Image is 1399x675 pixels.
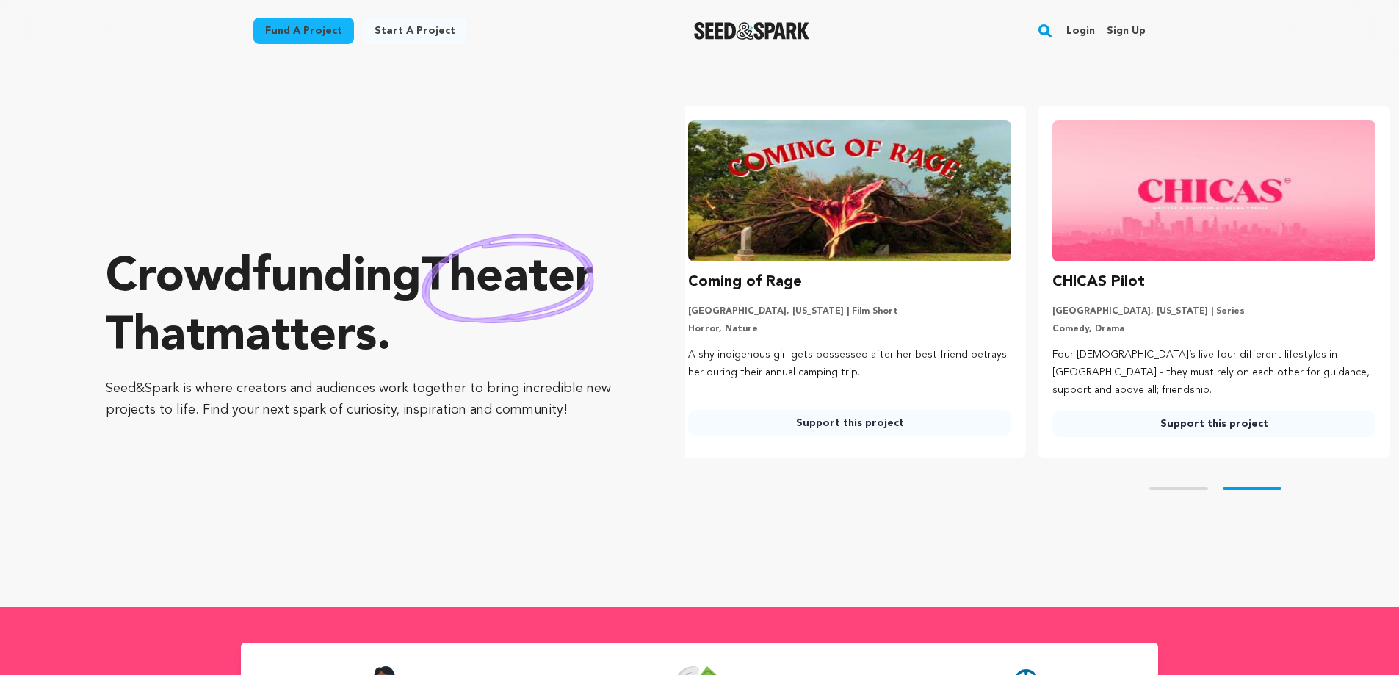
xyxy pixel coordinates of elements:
img: hand sketched image [422,234,594,322]
a: Support this project [688,410,1011,436]
h3: Coming of Rage [688,270,802,294]
p: Comedy, Drama [1052,323,1375,335]
a: Support this project [1052,411,1375,437]
a: Fund a project [253,18,354,44]
p: [GEOGRAPHIC_DATA], [US_STATE] | Film Short [688,306,1011,317]
p: Horror, Nature [688,323,1011,335]
p: Four [DEMOGRAPHIC_DATA]’s live four different lifestyles in [GEOGRAPHIC_DATA] - they must rely on... [1052,347,1375,399]
a: Login [1066,19,1095,43]
h3: CHICAS Pilot [1052,270,1145,294]
p: Seed&Spark is where creators and audiences work together to bring incredible new projects to life... [106,378,626,421]
a: Start a project [363,18,467,44]
p: [GEOGRAPHIC_DATA], [US_STATE] | Series [1052,306,1375,317]
a: Sign up [1107,19,1146,43]
a: Seed&Spark Homepage [694,22,809,40]
span: matters [205,314,377,361]
p: A shy indigenous girl gets possessed after her best friend betrays her during their annual campin... [688,347,1011,382]
p: Crowdfunding that . [106,249,626,367]
img: CHICAS Pilot image [1052,120,1375,261]
img: Coming of Rage image [688,120,1011,261]
img: Seed&Spark Logo Dark Mode [694,22,809,40]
